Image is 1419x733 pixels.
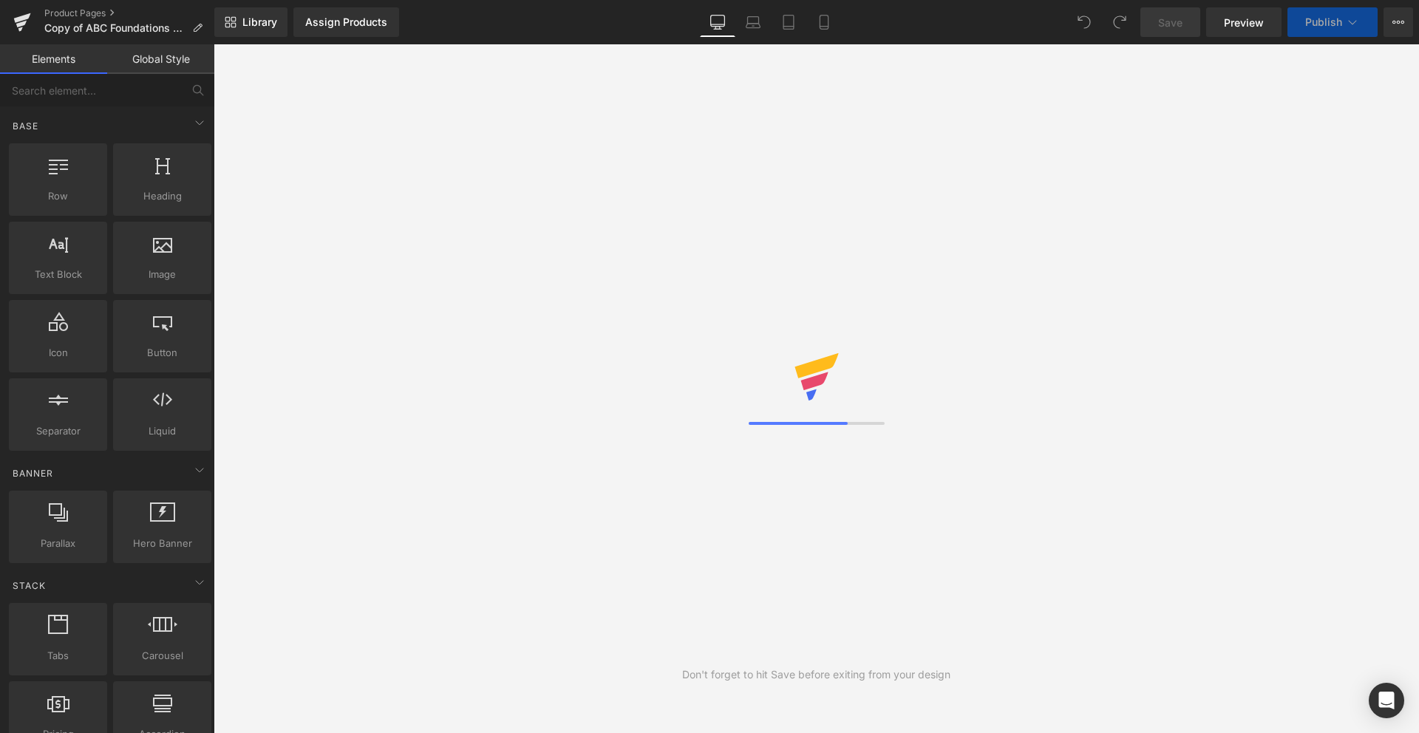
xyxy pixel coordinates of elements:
span: Save [1158,15,1182,30]
a: Global Style [107,44,214,74]
span: Library [242,16,277,29]
div: Don't forget to hit Save before exiting from your design [682,666,950,683]
span: Hero Banner [118,536,207,551]
span: Image [118,267,207,282]
a: Product Pages [44,7,214,19]
span: Icon [13,345,103,361]
div: Assign Products [305,16,387,28]
span: Button [118,345,207,361]
span: Row [13,188,103,204]
button: Publish [1287,7,1378,37]
a: Laptop [735,7,771,37]
a: Mobile [806,7,842,37]
span: Liquid [118,423,207,439]
span: Publish [1305,16,1342,28]
a: Tablet [771,7,806,37]
span: Copy of ABC Foundations Bundle [44,22,186,34]
span: Separator [13,423,103,439]
button: Undo [1069,7,1099,37]
button: More [1384,7,1413,37]
div: Open Intercom Messenger [1369,683,1404,718]
a: Desktop [700,7,735,37]
span: Tabs [13,648,103,664]
button: Redo [1105,7,1134,37]
span: Carousel [118,648,207,664]
a: New Library [214,7,287,37]
a: Preview [1206,7,1282,37]
span: Preview [1224,15,1264,30]
span: Heading [118,188,207,204]
span: Banner [11,466,55,480]
span: Base [11,119,40,133]
span: Text Block [13,267,103,282]
span: Stack [11,579,47,593]
span: Parallax [13,536,103,551]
